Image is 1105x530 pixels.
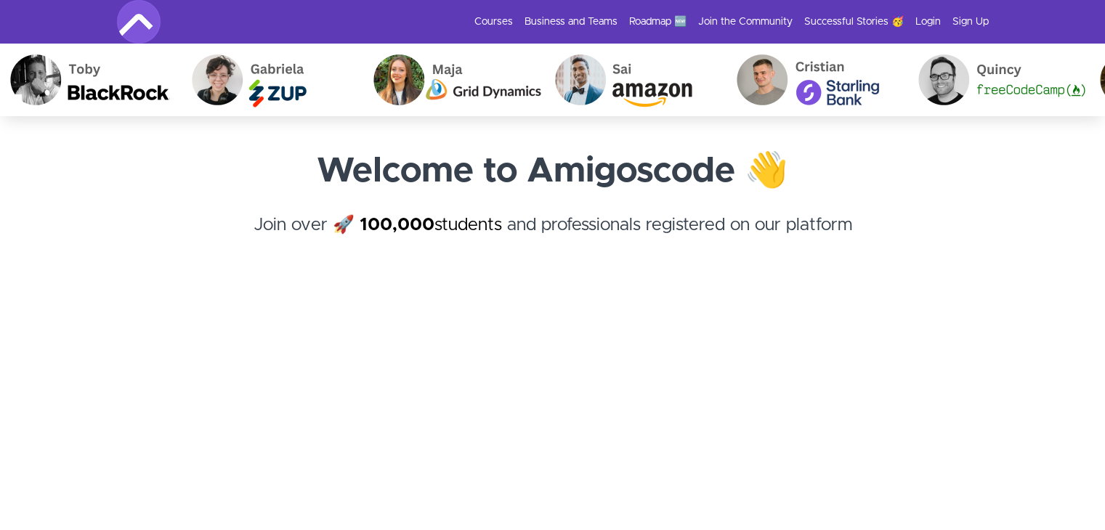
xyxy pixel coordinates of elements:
[952,15,989,29] a: Sign Up
[544,44,726,116] img: Sai
[525,15,618,29] a: Business and Teams
[317,154,788,189] strong: Welcome to Amigoscode 👋
[629,15,687,29] a: Roadmap 🆕
[804,15,904,29] a: Successful Stories 🥳
[360,216,502,234] a: 100,000students
[360,216,434,234] strong: 100,000
[181,44,363,116] img: Gabriela
[698,15,793,29] a: Join the Community
[363,44,544,116] img: Maja
[474,15,513,29] a: Courses
[117,212,989,264] h4: Join over 🚀 and professionals registered on our platform
[726,44,907,116] img: Cristian
[915,15,941,29] a: Login
[907,44,1089,116] img: Quincy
